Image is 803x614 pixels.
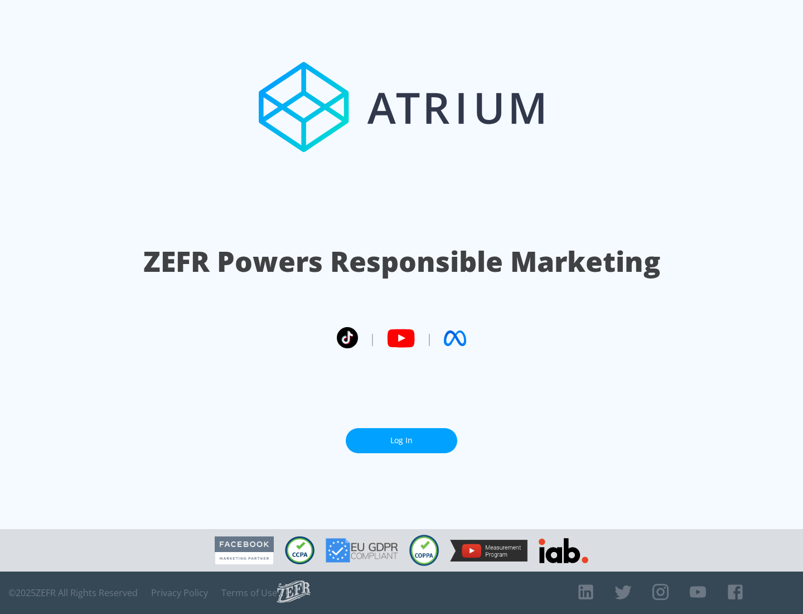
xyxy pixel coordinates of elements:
span: | [369,330,376,347]
img: YouTube Measurement Program [450,540,528,562]
a: Terms of Use [221,587,277,598]
img: Facebook Marketing Partner [215,536,274,565]
img: IAB [539,538,588,563]
img: CCPA Compliant [285,536,315,564]
span: | [426,330,433,347]
img: COPPA Compliant [409,535,439,566]
img: GDPR Compliant [326,538,398,563]
a: Privacy Policy [151,587,208,598]
a: Log In [346,428,457,453]
h1: ZEFR Powers Responsible Marketing [143,242,660,281]
span: © 2025 ZEFR All Rights Reserved [8,587,138,598]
